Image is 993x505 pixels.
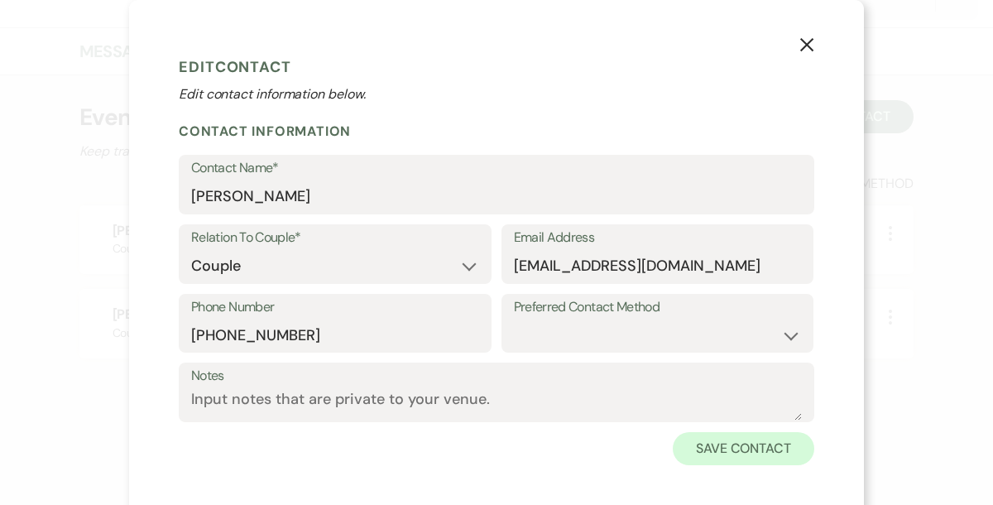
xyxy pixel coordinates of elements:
button: Save Contact [673,432,814,465]
label: Notes [191,364,802,388]
h1: Edit Contact [179,55,814,79]
input: First and Last Name [191,180,802,213]
label: Preferred Contact Method [514,296,802,320]
label: Contact Name* [191,156,802,180]
label: Relation To Couple* [191,226,479,250]
p: Edit contact information below. [179,84,814,104]
label: Phone Number [191,296,479,320]
label: Email Address [514,226,802,250]
h2: Contact Information [179,123,814,140]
